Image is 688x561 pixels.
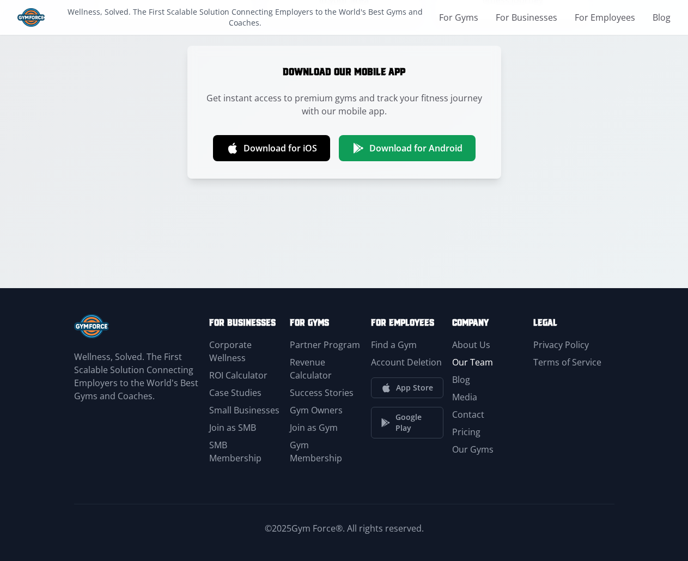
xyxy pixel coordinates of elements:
[339,135,476,161] a: Download for Android
[290,422,338,434] a: Join as Gym
[533,314,606,330] h3: Legal
[653,11,671,24] a: Blog
[575,11,635,24] a: For Employees
[452,426,480,438] a: Pricing
[452,374,470,386] a: Blog
[439,11,478,24] a: For Gyms
[290,404,343,416] a: Gym Owners
[290,387,354,399] a: Success Stories
[371,407,443,438] a: Google Play
[290,356,332,381] a: Revenue Calculator
[290,314,362,330] h3: For Gyms
[496,11,557,24] a: For Businesses
[371,377,443,398] a: App Store
[209,422,256,434] a: Join as SMB
[371,356,442,368] a: Account Deletion
[74,522,614,535] p: © 2025 Gym Force®. All rights reserved.
[205,92,484,118] p: Get instant access to premium gyms and track your fitness journey with our mobile app.
[452,356,493,368] a: Our Team
[533,339,589,351] a: Privacy Policy
[205,63,484,78] h3: Download Our Mobile App
[209,339,252,364] a: Corporate Wellness
[452,391,477,403] a: Media
[290,339,360,351] a: Partner Program
[452,443,494,455] a: Our Gyms
[209,439,261,464] a: SMB Membership
[452,408,484,420] a: Contact
[17,8,45,27] img: Gym Force Logo
[209,404,279,416] a: Small Businesses
[533,356,601,368] a: Terms of Service
[371,314,443,330] h3: For Employees
[213,135,330,161] a: Download for iOS
[452,339,490,351] a: About Us
[290,439,342,464] a: Gym Membership
[74,350,200,403] p: Wellness, Solved. The First Scalable Solution Connecting Employers to the World's Best Gyms and C...
[74,314,109,338] img: Gym Force® Logo
[209,387,261,399] a: Case Studies
[371,339,417,351] a: Find a Gym
[56,7,435,28] p: Wellness, Solved. The First Scalable Solution Connecting Employers to the World's Best Gyms and C...
[209,314,282,330] h3: For Businesses
[209,369,267,381] a: ROI Calculator
[452,314,525,330] h3: Company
